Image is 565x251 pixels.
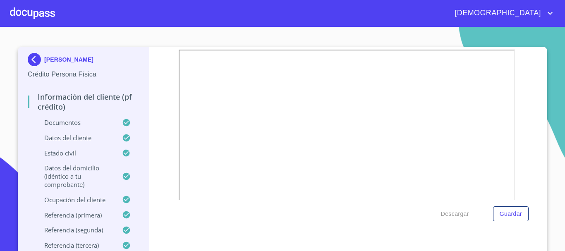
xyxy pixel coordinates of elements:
p: Ocupación del Cliente [28,196,122,204]
span: [DEMOGRAPHIC_DATA] [448,7,545,20]
button: Descargar [438,206,472,222]
span: Guardar [500,209,522,219]
p: Información del cliente (PF crédito) [28,92,139,112]
p: [PERSON_NAME] [44,56,93,63]
button: Guardar [493,206,529,222]
p: Datos del domicilio (idéntico a tu comprobante) [28,164,122,189]
p: Referencia (primera) [28,211,122,219]
img: Docupass spot blue [28,53,44,66]
span: Descargar [441,209,469,219]
p: Documentos [28,118,122,127]
p: Crédito Persona Física [28,69,139,79]
p: Referencia (segunda) [28,226,122,234]
div: [PERSON_NAME] [28,53,139,69]
p: Referencia (tercera) [28,241,122,249]
button: account of current user [448,7,555,20]
p: Datos del cliente [28,134,122,142]
p: Estado Civil [28,149,122,157]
